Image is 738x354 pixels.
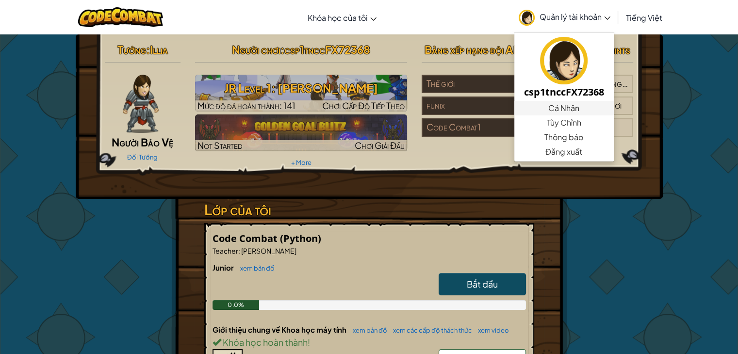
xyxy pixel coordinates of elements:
[195,77,407,99] h3: JR Level 1: [PERSON_NAME]
[514,101,614,115] a: Cá Nhân
[540,12,610,22] span: Quản lý tài khoản
[213,263,235,272] span: Junior
[514,35,614,101] a: csp1tnccFX72368
[213,232,280,245] span: Code Combat
[240,246,296,255] span: [PERSON_NAME]
[514,115,614,130] a: Tùy Chỉnh
[146,43,150,56] span: :
[195,75,407,112] img: JR Level 1: Viên ngọc
[322,100,405,111] span: Chơi Cấp Độ Tiếp Theo
[422,84,634,95] a: Thế giới#68.449/8.166.142người chơi
[303,4,381,31] a: Khóa học của tôi
[150,43,168,56] span: Illia
[621,4,667,31] a: Tiếng Việt
[422,128,634,139] a: Code Combat1#4/23người chơi
[213,300,260,310] div: 0.0%
[280,232,321,245] span: (Python)
[235,264,275,272] a: xem bản đồ
[514,145,614,159] a: Đăng xuất
[221,337,308,348] span: Khóa học hoàn thành
[280,43,284,56] span: :
[355,140,405,151] span: Chơi Giải Đấu
[544,131,583,143] span: Thông báo
[519,10,535,26] img: avatar
[284,43,370,56] span: csp1tnccFX72368
[112,135,173,149] span: Người Bảo Vệ
[388,326,472,334] a: xem các cấp độ thách thức
[117,43,146,56] span: Tướng
[425,43,549,56] span: Bảng xếp hạng đội AI League
[78,7,163,27] img: CodeCombat logo
[467,278,498,290] span: Bắt đầu
[540,37,588,84] img: avatar
[291,159,311,166] a: + More
[422,118,527,137] div: Code Combat1
[127,153,158,161] a: Đổi Tướng
[213,246,238,255] span: Teacher
[195,114,407,151] img: Golden Goal
[422,97,527,115] div: funix
[514,130,614,145] a: Thông báo
[204,199,534,221] h3: Lớp của tôi
[123,75,158,133] img: guardian-pose.png
[308,337,310,348] span: !
[308,13,368,23] span: Khóa học của tôi
[422,75,527,93] div: Thế giới
[524,84,604,99] h5: csp1tnccFX72368
[473,326,509,334] a: xem video
[238,246,240,255] span: :
[422,106,634,117] a: funix#796/1.705người chơi
[213,325,348,334] span: Giới thiệu chung về Khoa học máy tính
[514,2,615,32] a: Quản lý tài khoản
[626,13,662,23] span: Tiếng Việt
[197,100,295,111] span: Mức độ đã hoàn thành: 141
[197,140,243,151] span: Not Started
[195,114,407,151] a: Not StartedChơi Giải Đấu
[195,75,407,112] a: Chơi Cấp Độ Tiếp Theo
[348,326,387,334] a: xem bản đồ
[612,78,651,89] span: người chơi
[232,43,280,56] span: Người chơi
